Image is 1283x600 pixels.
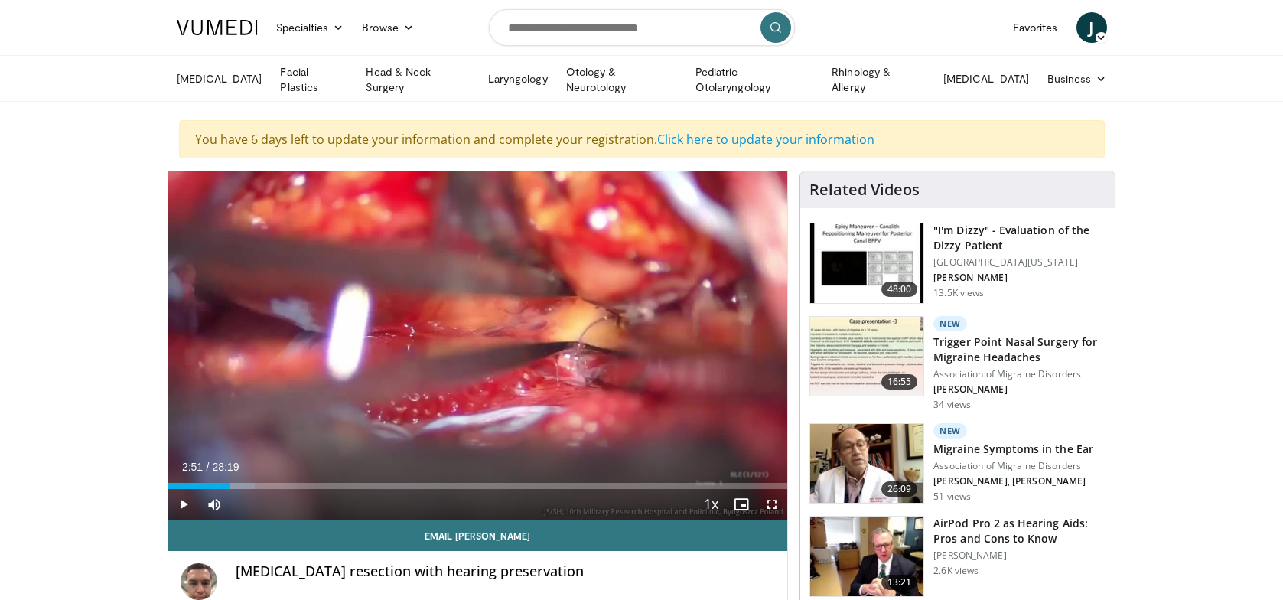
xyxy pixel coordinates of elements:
span: / [207,461,210,473]
p: 51 views [933,491,971,503]
button: Fullscreen [757,489,787,520]
a: Otology & Neurotology [557,64,686,95]
img: fb121519-7efd-4119-8941-0107c5611251.150x105_q85_crop-smart_upscale.jpg [810,317,923,396]
button: Enable picture-in-picture mode [726,489,757,520]
img: 5373e1fe-18ae-47e7-ad82-0c604b173657.150x105_q85_crop-smart_upscale.jpg [810,223,923,303]
button: Playback Rate [695,489,726,520]
span: 2:51 [182,461,203,473]
h4: Related Videos [809,181,920,199]
img: 8017e85c-b799-48eb-8797-5beb0e975819.150x105_q85_crop-smart_upscale.jpg [810,424,923,504]
a: Click here to update your information [657,131,874,148]
button: Mute [199,489,230,520]
a: [MEDICAL_DATA] [168,64,272,94]
img: a78774a7-53a7-4b08-bcf0-1e3aa9dc638f.150x105_q85_crop-smart_upscale.jpg [810,517,923,596]
h3: Trigger Point Nasal Surgery for Migraine Headaches [933,334,1106,365]
a: 48:00 "I'm Dizzy" - Evaluation of the Dizzy Patient [GEOGRAPHIC_DATA][US_STATE] [PERSON_NAME] 13.... [809,223,1106,304]
h3: Migraine Symptoms in the Ear [933,442,1093,457]
p: New [933,316,967,331]
a: Business [1038,64,1116,94]
input: Search topics, interventions [489,9,795,46]
a: Laryngology [479,64,557,94]
p: [GEOGRAPHIC_DATA][US_STATE] [933,256,1106,269]
h3: AirPod Pro 2 as Hearing Aids: Pros and Cons to Know [933,516,1106,546]
a: 16:55 New Trigger Point Nasal Surgery for Migraine Headaches Association of Migraine Disorders [P... [809,316,1106,411]
a: Email [PERSON_NAME] [168,520,788,551]
p: 2.6K views [933,565,979,577]
a: Head & Neck Surgery [357,64,478,95]
p: New [933,423,967,439]
a: Specialties [267,12,353,43]
span: 16:55 [881,374,918,390]
video-js: Video Player [168,171,788,520]
a: Browse [353,12,423,43]
span: 13:21 [881,575,918,590]
p: Association of Migraine Disorders [933,460,1093,472]
a: 13:21 AirPod Pro 2 as Hearing Aids: Pros and Cons to Know [PERSON_NAME] 2.6K views [809,516,1106,597]
a: Rhinology & Allergy [822,64,934,95]
p: Association of Migraine Disorders [933,368,1106,380]
a: [MEDICAL_DATA] [934,64,1038,94]
a: J [1076,12,1107,43]
p: 13.5K views [933,287,984,299]
p: [PERSON_NAME] [933,272,1106,284]
span: 28:19 [212,461,239,473]
p: [PERSON_NAME] [933,383,1106,396]
p: [PERSON_NAME] [933,549,1106,562]
a: Pediatric Otolaryngology [686,64,822,95]
a: Favorites [1004,12,1067,43]
a: 26:09 New Migraine Symptoms in the Ear Association of Migraine Disorders [PERSON_NAME], [PERSON_N... [809,423,1106,504]
div: Progress Bar [168,483,788,489]
p: [PERSON_NAME], [PERSON_NAME] [933,475,1093,487]
p: 34 views [933,399,971,411]
span: 26:09 [881,481,918,497]
h4: [MEDICAL_DATA] resection with hearing preservation [236,563,776,580]
img: VuMedi Logo [177,20,258,35]
h3: "I'm Dizzy" - Evaluation of the Dizzy Patient [933,223,1106,253]
img: Avatar [181,563,217,600]
button: Play [168,489,199,520]
div: You have 6 days left to update your information and complete your registration. [179,120,1105,158]
a: Facial Plastics [271,64,357,95]
span: 48:00 [881,282,918,297]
